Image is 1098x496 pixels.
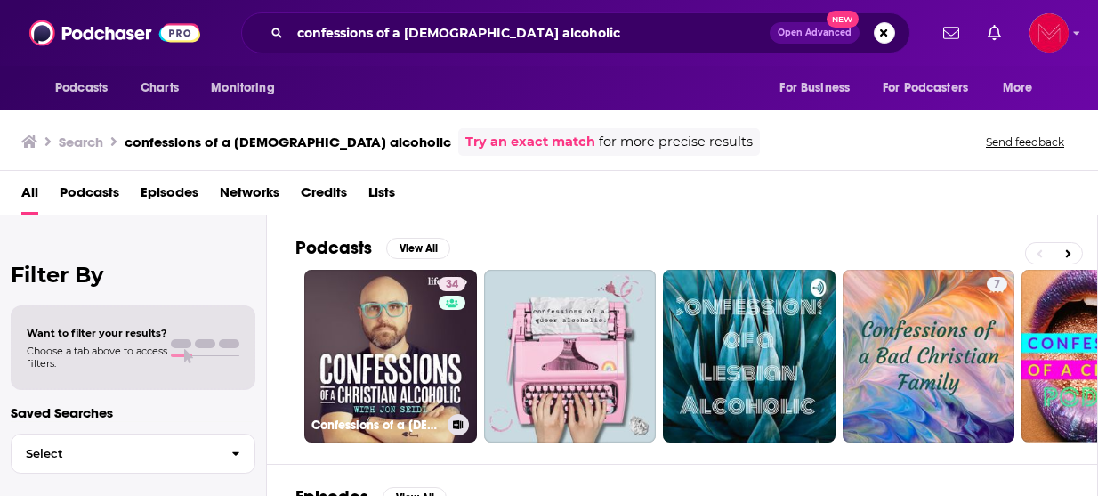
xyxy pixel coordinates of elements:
a: All [21,178,38,215]
a: Episodes [141,178,198,215]
button: Send feedback [981,134,1070,150]
a: Lists [368,178,395,215]
button: open menu [871,71,994,105]
button: Select [11,434,255,474]
h3: Search [59,134,103,150]
button: open menu [43,71,131,105]
span: More [1003,76,1033,101]
a: Show notifications dropdown [936,18,966,48]
div: Search podcasts, credits, & more... [241,12,910,53]
button: open menu [990,71,1055,105]
span: for more precise results [599,132,753,152]
img: User Profile [1029,13,1069,53]
span: New [827,11,859,28]
img: Podchaser - Follow, Share and Rate Podcasts [29,16,200,50]
a: Charts [129,71,190,105]
span: For Podcasters [883,76,968,101]
span: Choose a tab above to access filters. [27,345,167,370]
span: For Business [779,76,850,101]
a: 34 [439,277,465,291]
a: Podcasts [60,178,119,215]
h3: Confessions of a [DEMOGRAPHIC_DATA] Alcoholic with [PERSON_NAME] [311,418,440,433]
button: open menu [767,71,872,105]
span: 34 [446,276,458,294]
a: 7 [843,270,1015,443]
a: Credits [301,178,347,215]
input: Search podcasts, credits, & more... [290,19,770,47]
button: open menu [198,71,297,105]
a: PodcastsView All [295,237,450,259]
span: Podcasts [55,76,108,101]
a: 34Confessions of a [DEMOGRAPHIC_DATA] Alcoholic with [PERSON_NAME] [304,270,477,443]
button: Open AdvancedNew [770,22,860,44]
span: Logged in as Pamelamcclure [1029,13,1069,53]
span: Select [12,448,217,459]
span: Open Advanced [778,28,852,37]
span: Monitoring [211,76,274,101]
a: Show notifications dropdown [981,18,1008,48]
button: Show profile menu [1029,13,1069,53]
span: Charts [141,76,179,101]
span: 7 [994,276,1000,294]
h3: confessions of a [DEMOGRAPHIC_DATA] alcoholic [125,134,451,150]
a: 7 [987,277,1007,291]
p: Saved Searches [11,404,255,421]
span: Want to filter your results? [27,327,167,339]
a: Networks [220,178,279,215]
a: Try an exact match [465,132,595,152]
h2: Filter By [11,262,255,288]
button: View All [386,238,450,259]
h2: Podcasts [295,237,372,259]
